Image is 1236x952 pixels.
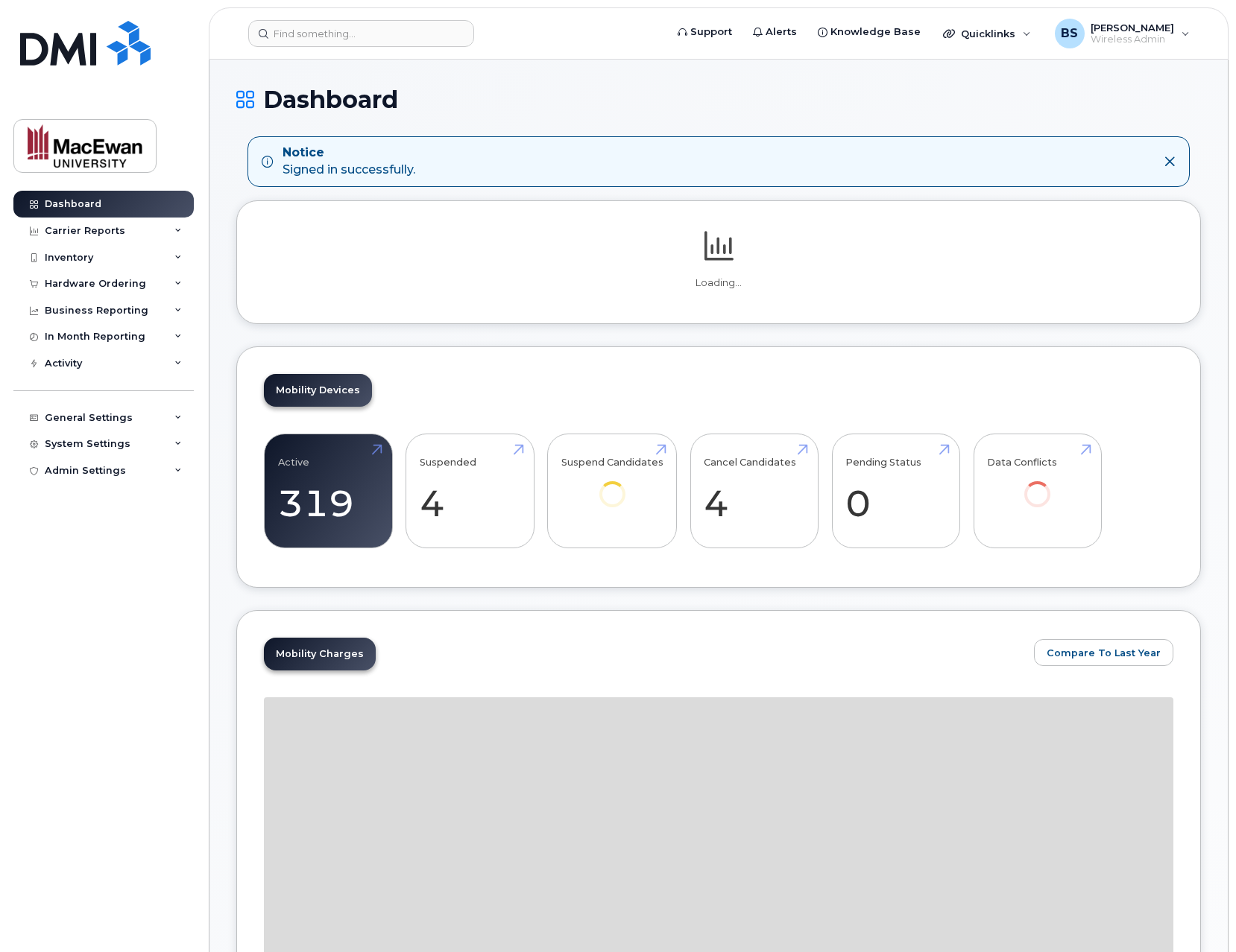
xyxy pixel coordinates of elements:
a: Data Conflicts [987,442,1088,527]
strong: Notice [283,145,415,162]
h1: Dashboard [236,86,1201,112]
div: Signed in successfully. [283,145,415,179]
a: Mobility Charges [264,638,376,670]
a: Pending Status 0 [845,442,946,540]
a: Suspended 4 [420,442,520,540]
a: Active 319 [278,442,379,540]
p: Loading... [264,276,1173,290]
button: Compare To Last Year [1034,639,1173,666]
span: Compare To Last Year [1047,646,1161,660]
a: Cancel Candidates 4 [704,442,804,540]
a: Mobility Devices [264,374,372,407]
a: Suspend Candidates [561,442,663,527]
